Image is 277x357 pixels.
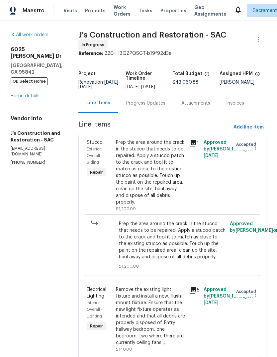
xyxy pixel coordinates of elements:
[104,80,118,85] span: [DATE]
[11,115,62,122] h4: Vendor Info
[86,100,110,106] div: Line Items
[11,94,40,98] a: Home details
[126,85,139,89] span: [DATE]
[172,71,202,76] h5: Total Budget
[11,62,62,75] h5: [GEOGRAPHIC_DATA], CA 95842
[78,50,266,57] div: 22CHHBQZPQSGT-b19f92d3a
[220,71,253,76] h5: Assigned HPM
[78,80,120,89] span: Renovation
[194,4,226,17] span: Geo Assignments
[82,42,107,48] span: In Progress
[138,8,152,13] span: Tasks
[204,153,219,158] span: [DATE]
[87,147,103,164] span: Exterior Overall - Siding
[78,31,226,39] span: J's Construction and Restoration - SAC
[189,286,200,294] div: 5
[204,140,253,158] span: Approved by [PERSON_NAME] on
[23,7,45,14] span: Maestro
[116,347,132,351] span: $140.00
[204,287,253,305] span: Approved by [PERSON_NAME] on
[85,7,106,14] span: Projects
[181,100,210,107] div: Attachments
[87,323,106,329] span: Repair
[11,33,48,37] a: All work orders
[172,80,199,85] span: $43,060.88
[226,100,244,107] div: Invoices
[114,4,131,17] span: Work Orders
[204,301,219,305] span: [DATE]
[255,71,260,80] span: The hpm assigned to this work order.
[87,301,103,318] span: Interior Overall - Lighting
[11,77,48,85] span: OD Select Home
[236,288,259,295] span: Accepted
[189,139,200,147] div: 1
[220,80,267,85] div: [PERSON_NAME]
[87,140,103,145] span: Stucco
[78,85,92,89] span: [DATE]
[11,160,62,165] p: [PHONE_NUMBER]
[87,287,106,299] span: Electrical Lighting
[119,263,226,270] span: $1,200.00
[233,123,264,132] span: Add line item
[236,141,259,148] span: Accepted
[11,46,62,59] h2: 6025 [PERSON_NAME] Dr
[78,51,103,56] b: Reference:
[78,121,231,134] span: Line Items
[78,80,120,89] span: -
[231,121,266,134] button: Add line item
[11,146,62,157] p: [EMAIL_ADDRESS][DOMAIN_NAME]
[78,71,96,76] h5: Project
[126,100,165,107] div: Progress Updates
[116,139,185,206] div: Prep the area around the crack in the stucco that needs to be repaired. Apply a stucoo patch to t...
[116,207,136,211] span: $1,200.00
[126,71,173,81] h5: Work Order Timeline
[63,7,77,14] span: Visits
[126,85,155,89] span: -
[116,286,185,346] div: Remove the existing light fixture and install a new, flush mount fixture. Ensure that the new lig...
[141,85,155,89] span: [DATE]
[11,130,62,143] h5: J's Construction and Restoration - SAC
[204,71,210,80] span: The total cost of line items that have been proposed by Opendoor. This sum includes line items th...
[119,221,226,260] span: Prep the area around the crack in the stucco that needs to be repaired. Apply a stucoo patch to t...
[87,169,106,176] span: Repair
[160,7,186,14] span: Properties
